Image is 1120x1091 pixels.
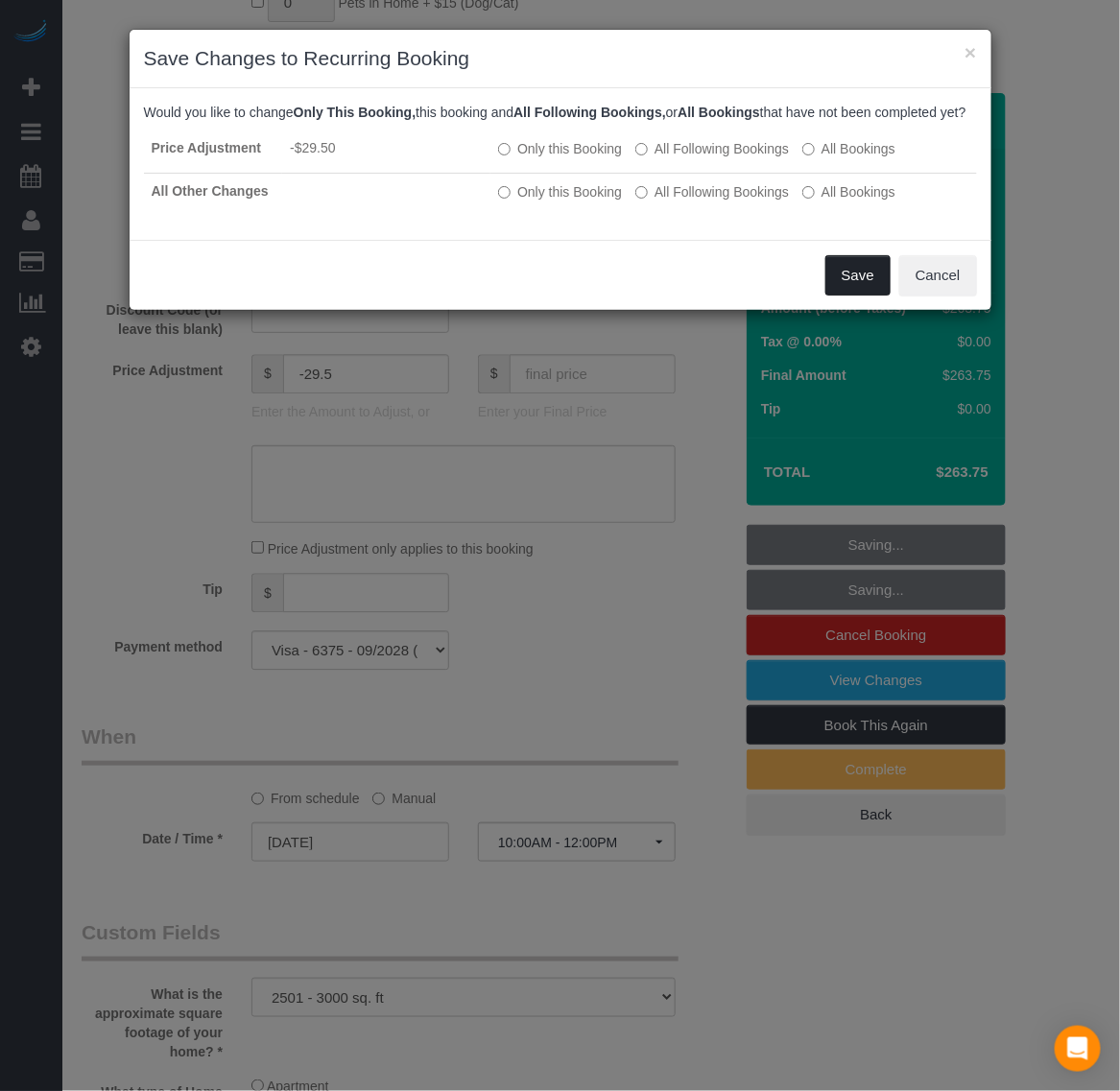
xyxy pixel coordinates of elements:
[1055,1026,1101,1072] div: Open Intercom Messenger
[802,143,815,155] input: All Bookings
[802,182,895,202] label: All bookings that have not been completed yet will be changed.
[678,105,760,120] b: All Bookings
[635,186,648,199] input: All Following Bookings
[802,139,895,158] label: All bookings that have not been completed yet will be changed.
[513,105,666,120] b: All Following Bookings,
[498,186,511,199] input: Only this Booking
[144,103,977,122] p: Would you like to change this booking and or that have not been completed yet?
[635,182,789,202] label: This and all the bookings after it will be changed.
[498,182,622,202] label: All other bookings in the series will remain the same.
[635,143,648,155] input: All Following Bookings
[825,255,891,296] button: Save
[965,42,976,62] button: ×
[635,139,789,158] label: This and all the bookings after it will be changed.
[290,138,483,157] li: -$29.50
[294,105,417,120] b: Only This Booking,
[498,143,511,155] input: Only this Booking
[498,139,622,158] label: All other bookings in the series will remain the same.
[802,186,815,199] input: All Bookings
[152,183,269,199] strong: All Other Changes
[144,44,977,73] h3: Save Changes to Recurring Booking
[152,140,262,155] strong: Price Adjustment
[899,255,977,296] button: Cancel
